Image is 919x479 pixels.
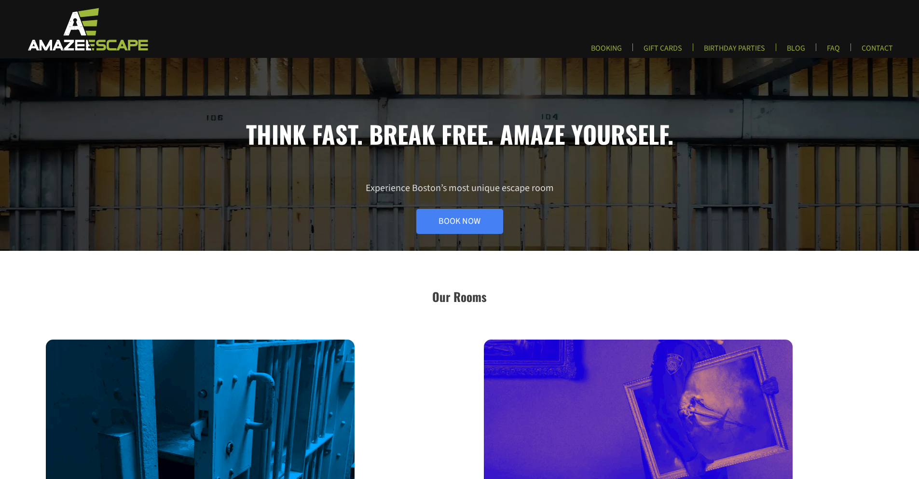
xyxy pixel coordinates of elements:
img: Escape Room Game in Boston Area [15,7,158,51]
p: Experience Boston’s most unique escape room [46,182,873,234]
a: BOOKING [583,43,630,59]
a: FAQ [819,43,848,59]
h1: Think fast. Break free. Amaze yourself. [46,119,873,148]
a: BIRTHDAY PARTIES [696,43,773,59]
a: GIFT CARDS [636,43,690,59]
a: CONTACT [854,43,901,59]
a: BLOG [779,43,813,59]
a: Book Now [416,209,503,234]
